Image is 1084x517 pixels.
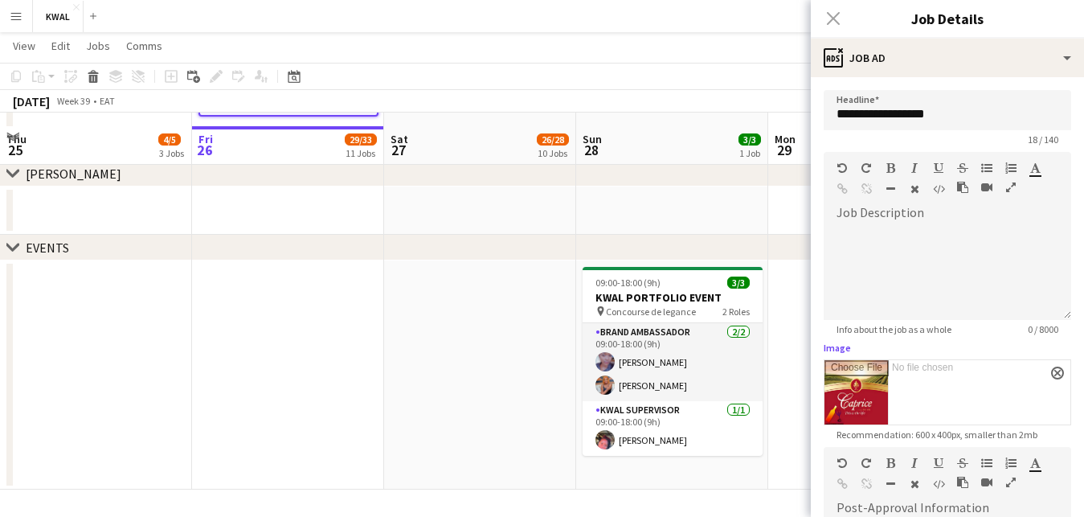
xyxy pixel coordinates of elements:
[909,183,920,195] button: Clear Formatting
[824,323,964,335] span: Info about the job as a whole
[198,132,213,146] span: Fri
[100,95,115,107] div: EAT
[772,141,796,159] span: 29
[957,162,968,174] button: Strikethrough
[33,1,84,32] button: KWAL
[981,181,992,194] button: Insert video
[538,147,568,159] div: 10 Jobs
[811,39,1084,77] div: Job Ad
[861,162,872,174] button: Redo
[580,141,602,159] span: 28
[1005,181,1017,194] button: Fullscreen
[909,478,920,490] button: Clear Formatting
[120,35,169,56] a: Comms
[1015,323,1071,335] span: 0 / 8000
[159,147,184,159] div: 3 Jobs
[727,277,750,289] span: 3/3
[583,290,763,305] h3: KWAL PORTFOLIO EVENT
[583,401,763,456] app-card-role: KWAL SUPERVISOR1/109:00-18:00 (9h)[PERSON_NAME]
[1005,476,1017,489] button: Fullscreen
[345,133,377,146] span: 29/33
[6,35,42,56] a: View
[53,95,93,107] span: Week 39
[583,132,602,146] span: Sun
[811,8,1084,29] h3: Job Details
[26,240,69,256] div: EVENTS
[1029,457,1041,470] button: Text Color
[933,162,944,174] button: Underline
[1005,162,1017,174] button: Ordered List
[126,39,162,53] span: Comms
[933,478,944,490] button: HTML Code
[606,306,696,318] span: Concourse de legance
[824,429,1050,441] span: Recommendation: 600 x 400px, smaller than 2mb
[13,93,50,109] div: [DATE]
[738,133,761,146] span: 3/3
[583,323,763,401] app-card-role: Brand Ambassador2/209:00-18:00 (9h)[PERSON_NAME][PERSON_NAME]
[909,457,920,470] button: Italic
[861,457,872,470] button: Redo
[1005,457,1017,470] button: Ordered List
[391,132,408,146] span: Sat
[981,457,992,470] button: Unordered List
[909,162,920,174] button: Italic
[981,162,992,174] button: Unordered List
[837,162,848,174] button: Undo
[775,132,796,146] span: Mon
[933,183,944,195] button: HTML Code
[957,181,968,194] button: Paste as plain text
[957,476,968,489] button: Paste as plain text
[837,457,848,470] button: Undo
[739,147,760,159] div: 1 Job
[158,133,181,146] span: 4/5
[957,457,968,470] button: Strikethrough
[722,306,750,318] span: 2 Roles
[583,267,763,456] app-job-card: 09:00-18:00 (9h)3/3KWAL PORTFOLIO EVENT Concourse de legance2 RolesBrand Ambassador2/209:00-18:00...
[595,277,661,289] span: 09:00-18:00 (9h)
[13,39,35,53] span: View
[51,39,70,53] span: Edit
[885,162,896,174] button: Bold
[537,133,569,146] span: 26/28
[45,35,76,56] a: Edit
[80,35,117,56] a: Jobs
[885,478,896,490] button: Horizontal Line
[86,39,110,53] span: Jobs
[346,147,376,159] div: 11 Jobs
[885,183,896,195] button: Horizontal Line
[885,457,896,470] button: Bold
[4,141,27,159] span: 25
[196,141,213,159] span: 26
[933,457,944,470] button: Underline
[26,166,121,182] div: [PERSON_NAME]
[981,476,992,489] button: Insert video
[1015,133,1071,146] span: 18 / 140
[1029,162,1041,174] button: Text Color
[388,141,408,159] span: 27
